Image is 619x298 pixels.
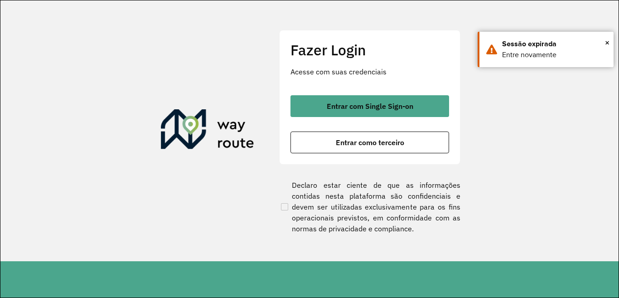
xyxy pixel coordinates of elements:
[502,39,607,49] div: Sessão expirada
[605,36,609,49] button: Close
[161,109,254,153] img: Roteirizador AmbevTech
[502,49,607,60] div: Entre novamente
[290,132,449,153] button: button
[290,41,449,59] h2: Fazer Login
[279,180,460,234] label: Declaro estar ciente de que as informações contidas nesta plataforma são confidenciais e devem se...
[336,139,404,146] span: Entrar como terceiro
[290,95,449,117] button: button
[605,36,609,49] span: ×
[327,103,413,110] span: Entrar com Single Sign-on
[290,66,449,77] p: Acesse com suas credenciais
